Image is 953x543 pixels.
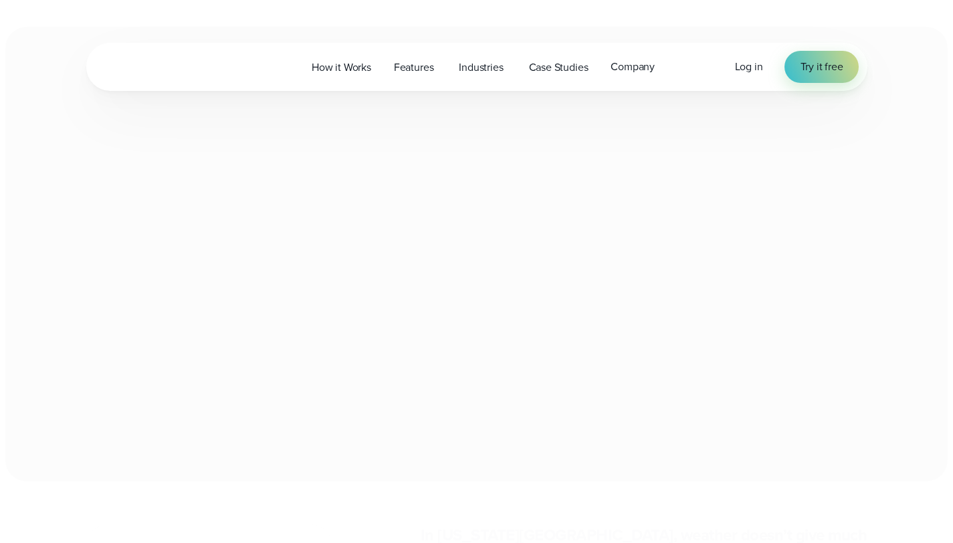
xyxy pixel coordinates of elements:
span: Case Studies [529,60,589,76]
a: Try it free [784,51,859,83]
span: Features [394,60,434,76]
a: Log in [735,59,763,75]
a: How it Works [300,53,383,81]
span: Log in [735,59,763,74]
span: Try it free [801,59,843,75]
a: Case Studies [518,53,600,81]
span: Company [611,59,655,75]
span: Industries [459,60,503,76]
span: How it Works [312,60,371,76]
